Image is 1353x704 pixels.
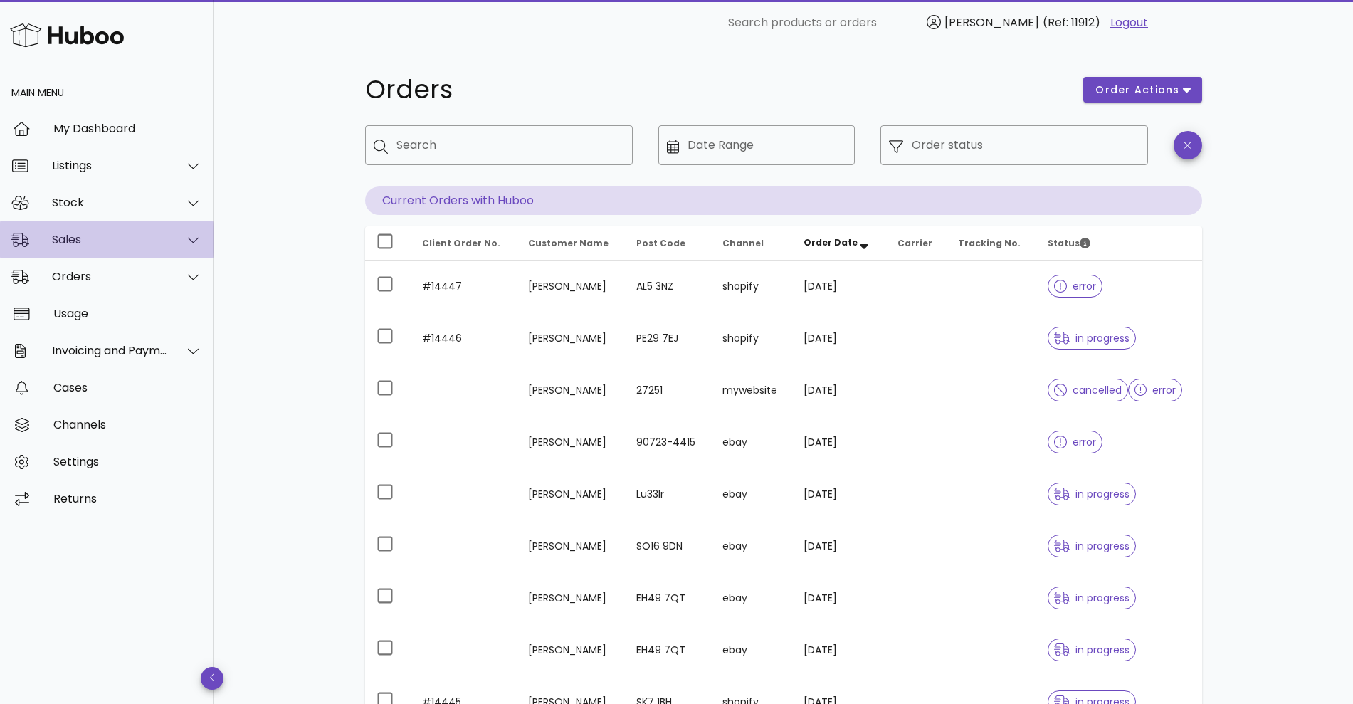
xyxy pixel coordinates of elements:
th: Customer Name [517,226,625,261]
td: [DATE] [792,416,886,468]
td: shopify [711,261,792,312]
span: in progress [1054,541,1130,551]
div: Settings [53,455,202,468]
td: ebay [711,624,792,676]
td: SO16 9DN [625,520,711,572]
td: [DATE] [792,624,886,676]
div: My Dashboard [53,122,202,135]
td: [PERSON_NAME] [517,416,625,468]
span: [PERSON_NAME] [944,14,1039,31]
span: Post Code [636,237,685,249]
td: mywebsite [711,364,792,416]
td: [DATE] [792,312,886,364]
a: Logout [1110,14,1148,31]
span: in progress [1054,333,1130,343]
td: [PERSON_NAME] [517,520,625,572]
td: [PERSON_NAME] [517,572,625,624]
button: order actions [1083,77,1201,103]
td: [PERSON_NAME] [517,261,625,312]
div: Stock [52,196,168,209]
span: Client Order No. [422,237,500,249]
span: error [1054,437,1096,447]
td: AL5 3NZ [625,261,711,312]
td: [PERSON_NAME] [517,312,625,364]
span: in progress [1054,593,1130,603]
td: 27251 [625,364,711,416]
div: Usage [53,307,202,320]
th: Post Code [625,226,711,261]
th: Status [1036,226,1201,261]
td: [PERSON_NAME] [517,468,625,520]
td: [DATE] [792,520,886,572]
th: Order Date: Sorted descending. Activate to remove sorting. [792,226,886,261]
span: (Ref: 11912) [1043,14,1100,31]
span: Status [1048,237,1090,249]
td: [DATE] [792,364,886,416]
td: [PERSON_NAME] [517,364,625,416]
th: Channel [711,226,792,261]
span: order actions [1095,83,1180,98]
td: [DATE] [792,468,886,520]
img: Huboo Logo [10,20,124,51]
td: EH49 7QT [625,572,711,624]
th: Client Order No. [411,226,517,261]
span: error [1134,385,1176,395]
td: #14447 [411,261,517,312]
td: ebay [711,468,792,520]
span: Carrier [897,237,932,249]
span: cancelled [1054,385,1122,395]
div: Invoicing and Payments [52,344,168,357]
td: shopify [711,312,792,364]
div: Returns [53,492,202,505]
div: Orders [52,270,168,283]
th: Carrier [886,226,947,261]
span: in progress [1054,489,1130,499]
th: Tracking No. [947,226,1036,261]
td: #14446 [411,312,517,364]
td: [DATE] [792,572,886,624]
td: PE29 7EJ [625,312,711,364]
h1: Orders [365,77,1067,103]
td: 90723-4415 [625,416,711,468]
span: error [1054,281,1096,291]
div: Channels [53,418,202,431]
div: Cases [53,381,202,394]
div: Sales [52,233,168,246]
td: [DATE] [792,261,886,312]
span: Customer Name [528,237,609,249]
td: ebay [711,572,792,624]
td: EH49 7QT [625,624,711,676]
span: Order Date [804,236,858,248]
td: ebay [711,520,792,572]
td: [PERSON_NAME] [517,624,625,676]
span: Tracking No. [958,237,1021,249]
span: Channel [722,237,764,249]
td: ebay [711,416,792,468]
td: Lu33lr [625,468,711,520]
div: Listings [52,159,168,172]
p: Current Orders with Huboo [365,186,1202,215]
span: in progress [1054,645,1130,655]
